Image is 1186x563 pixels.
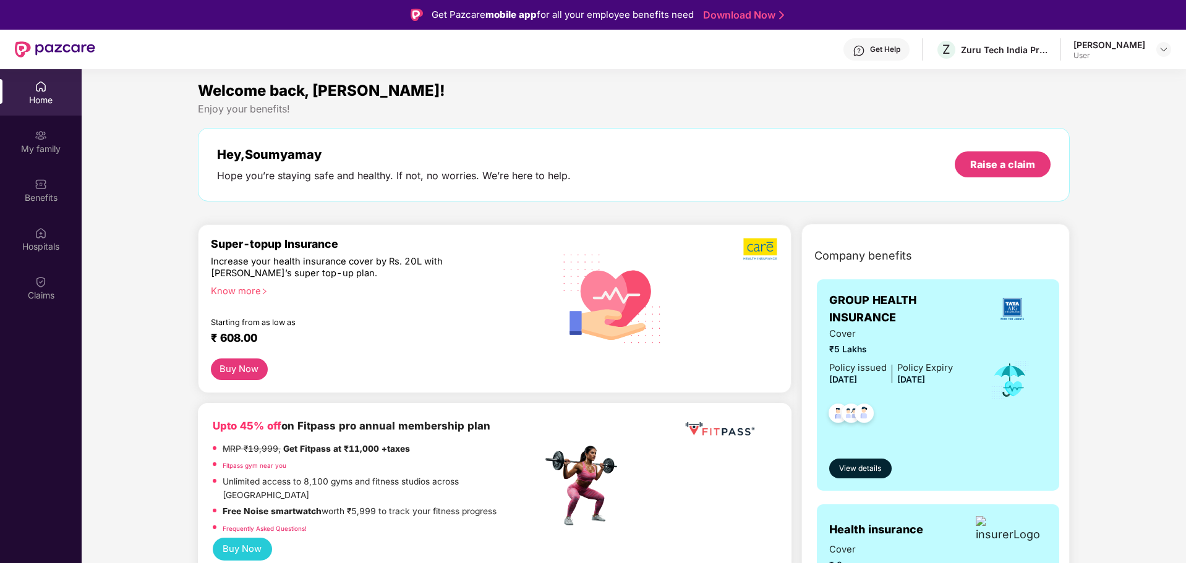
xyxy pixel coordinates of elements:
[211,256,488,280] div: Increase your health insurance cover by Rs. 20L with [PERSON_NAME]’s super top-up plan.
[870,44,900,54] div: Get Help
[1073,39,1145,51] div: [PERSON_NAME]
[853,44,865,57] img: svg+xml;base64,PHN2ZyBpZD0iSGVscC0zMngzMiIgeG1sbnM9Imh0dHA6Ly93d3cudzMub3JnLzIwMDAvc3ZnIiB3aWR0aD...
[35,129,47,142] img: svg+xml;base64,PHN2ZyB3aWR0aD0iMjAiIGhlaWdodD0iMjAiIHZpZXdCb3g9IjAgMCAyMCAyMCIgZmlsbD0ibm9uZSIgeG...
[223,444,281,454] del: MRP ₹19,999,
[223,462,286,469] a: Fitpass gym near you
[683,418,757,441] img: fppp.png
[961,44,1047,56] div: Zuru Tech India Private Limited
[829,361,887,375] div: Policy issued
[829,292,977,327] span: GROUP HEALTH INSURANCE
[814,247,912,265] span: Company benefits
[217,147,571,162] div: Hey, Soumyamay
[223,505,497,519] p: worth ₹5,999 to track your fitness progress
[897,361,953,375] div: Policy Expiry
[897,375,925,384] span: [DATE]
[976,516,1044,543] img: insurerLogo
[829,375,857,384] span: [DATE]
[829,459,892,478] button: View details
[432,7,694,22] div: Get Pazcare for all your employee benefits need
[542,442,628,529] img: fpp.png
[223,506,322,516] strong: Free Noise smartwatch
[823,400,853,430] img: svg+xml;base64,PHN2ZyB4bWxucz0iaHR0cDovL3d3dy53My5vcmcvMjAwMC9zdmciIHdpZHRoPSI0OC45NDMiIGhlaWdodD...
[485,9,537,20] strong: mobile app
[213,420,490,432] b: on Fitpass pro annual membership plan
[283,444,410,454] strong: Get Fitpass at ₹11,000 +taxes
[990,360,1030,400] img: icon
[849,400,879,430] img: svg+xml;base64,PHN2ZyB4bWxucz0iaHR0cDovL3d3dy53My5vcmcvMjAwMC9zdmciIHdpZHRoPSI0OC45NDMiIGhlaWdodD...
[223,475,542,502] p: Unlimited access to 8,100 gyms and fitness studios across [GEOGRAPHIC_DATA]
[839,463,881,475] span: View details
[35,178,47,190] img: svg+xml;base64,PHN2ZyBpZD0iQmVuZWZpdHMiIHhtbG5zPSJodHRwOi8vd3d3LnczLm9yZy8yMDAwL3N2ZyIgd2lkdGg9Ij...
[996,292,1029,326] img: insurerLogo
[779,9,784,22] img: Stroke
[213,420,281,432] b: Upto 45% off
[829,543,953,557] span: Cover
[35,80,47,93] img: svg+xml;base64,PHN2ZyBpZD0iSG9tZSIgeG1sbnM9Imh0dHA6Ly93d3cudzMub3JnLzIwMDAvc3ZnIiB3aWR0aD0iMjAiIG...
[1159,44,1169,54] img: svg+xml;base64,PHN2ZyBpZD0iRHJvcGRvd24tMzJ4MzIiIHhtbG5zPSJodHRwOi8vd3d3LnczLm9yZy8yMDAwL3N2ZyIgd2...
[211,331,530,346] div: ₹ 608.00
[743,237,779,261] img: b5dec4f62d2307b9de63beb79f102df3.png
[198,103,1070,116] div: Enjoy your benefits!
[211,237,542,250] div: Super-topup Insurance
[223,525,307,532] a: Frequently Asked Questions!
[829,521,923,538] span: Health insurance
[703,9,780,22] a: Download Now
[970,158,1035,171] div: Raise a claim
[829,343,953,357] span: ₹5 Lakhs
[211,358,268,380] button: Buy Now
[1073,51,1145,61] div: User
[198,82,445,99] span: Welcome back, [PERSON_NAME]!
[213,538,272,561] button: Buy Now
[35,276,47,288] img: svg+xml;base64,PHN2ZyBpZD0iQ2xhaW0iIHhtbG5zPSJodHRwOi8vd3d3LnczLm9yZy8yMDAwL3N2ZyIgd2lkdGg9IjIwIi...
[411,9,423,21] img: Logo
[261,288,268,295] span: right
[836,400,866,430] img: svg+xml;base64,PHN2ZyB4bWxucz0iaHR0cDovL3d3dy53My5vcmcvMjAwMC9zdmciIHdpZHRoPSI0OC45MTUiIGhlaWdodD...
[829,327,953,341] span: Cover
[217,169,571,182] div: Hope you’re staying safe and healthy. If not, no worries. We’re here to help.
[211,318,490,326] div: Starting from as low as
[553,238,672,358] img: svg+xml;base64,PHN2ZyB4bWxucz0iaHR0cDovL3d3dy53My5vcmcvMjAwMC9zdmciIHhtbG5zOnhsaW5rPSJodHRwOi8vd3...
[942,42,950,57] span: Z
[15,41,95,57] img: New Pazcare Logo
[211,286,535,294] div: Know more
[35,227,47,239] img: svg+xml;base64,PHN2ZyBpZD0iSG9zcGl0YWxzIiB4bWxucz0iaHR0cDovL3d3dy53My5vcmcvMjAwMC9zdmciIHdpZHRoPS...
